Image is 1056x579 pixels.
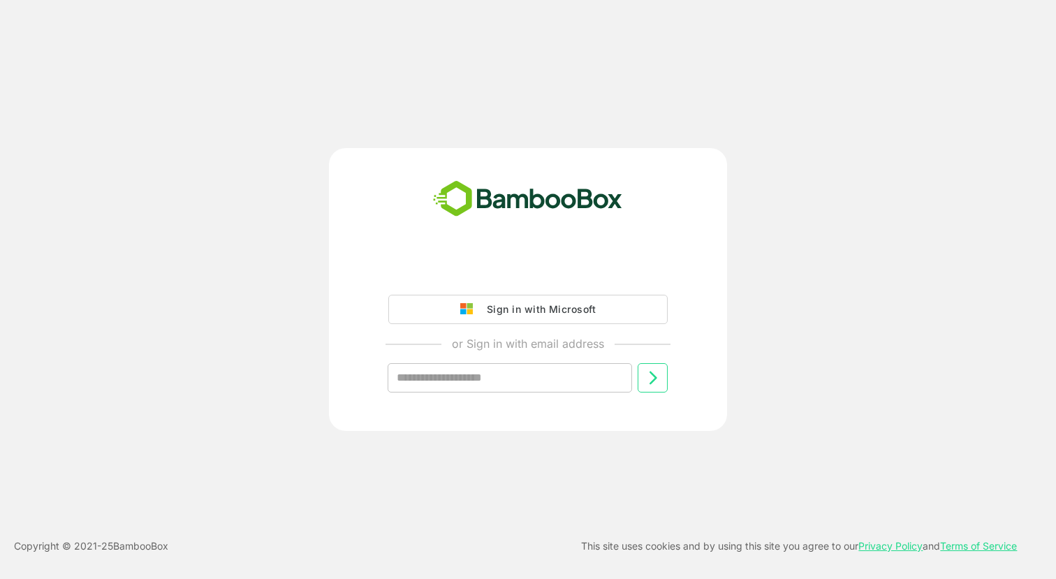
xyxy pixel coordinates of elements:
[14,538,168,555] p: Copyright © 2021- 25 BambooBox
[425,176,630,222] img: bamboobox
[858,540,923,552] a: Privacy Policy
[460,303,480,316] img: google
[480,300,596,318] div: Sign in with Microsoft
[581,538,1017,555] p: This site uses cookies and by using this site you agree to our and
[452,335,604,352] p: or Sign in with email address
[388,295,668,324] button: Sign in with Microsoft
[940,540,1017,552] a: Terms of Service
